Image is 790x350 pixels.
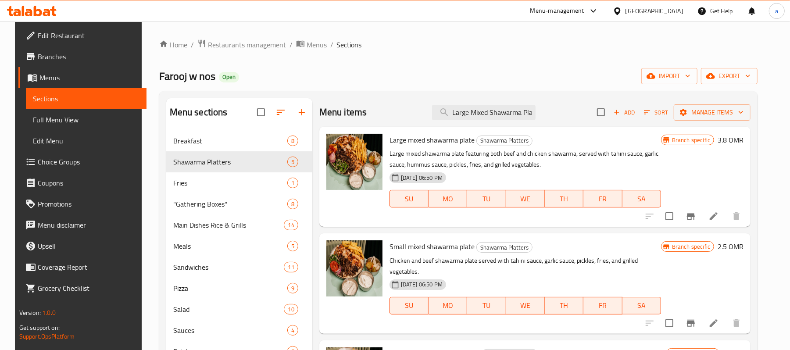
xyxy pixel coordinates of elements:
[38,30,140,41] span: Edit Restaurant
[38,262,140,272] span: Coverage Report
[337,39,362,50] span: Sections
[166,236,312,257] div: Meals5
[638,106,674,119] span: Sort items
[506,297,545,314] button: WE
[166,257,312,278] div: Sandwiches11
[39,72,140,83] span: Menus
[548,193,580,205] span: TH
[622,190,661,207] button: SA
[18,151,147,172] a: Choice Groups
[166,151,312,172] div: Shawarma Platters5
[680,313,701,334] button: Branch-specific-item
[510,193,541,205] span: WE
[219,72,239,82] div: Open
[641,68,697,84] button: import
[173,241,287,251] span: Meals
[19,331,75,342] a: Support.OpsPlatform
[38,241,140,251] span: Upsell
[592,103,610,121] span: Select section
[288,179,298,187] span: 1
[288,284,298,293] span: 9
[173,178,287,188] div: Fries
[284,220,298,230] div: items
[393,299,425,312] span: SU
[288,200,298,208] span: 8
[287,325,298,336] div: items
[718,240,744,253] h6: 2.5 OMR
[467,190,506,207] button: TU
[170,106,228,119] h2: Menu sections
[287,199,298,209] div: items
[166,214,312,236] div: Main Dishes Rice & Grills14
[284,305,297,314] span: 10
[330,39,333,50] li: /
[33,93,140,104] span: Sections
[159,39,758,50] nav: breadcrumb
[668,136,714,144] span: Branch specific
[287,157,298,167] div: items
[467,297,506,314] button: TU
[270,102,291,123] span: Sort sections
[197,39,286,50] a: Restaurants management
[26,130,147,151] a: Edit Menu
[701,68,758,84] button: export
[471,299,502,312] span: TU
[432,299,464,312] span: MO
[393,193,425,205] span: SU
[284,221,297,229] span: 14
[173,325,287,336] span: Sauces
[166,278,312,299] div: Pizza9
[38,220,140,230] span: Menu disclaimer
[587,193,618,205] span: FR
[390,255,661,277] p: Chicken and beef shawarma plate served with tahini sauce, garlic sauce, pickles, fries, and grill...
[626,193,658,205] span: SA
[477,136,532,146] span: Shawarma Platters
[18,25,147,46] a: Edit Restaurant
[583,297,622,314] button: FR
[390,297,429,314] button: SU
[284,304,298,314] div: items
[288,158,298,166] span: 5
[173,262,284,272] span: Sandwiches
[583,190,622,207] button: FR
[287,178,298,188] div: items
[252,103,270,121] span: Select all sections
[326,240,382,296] img: Small mixed shawarma plate
[587,299,618,312] span: FR
[708,318,719,329] a: Edit menu item
[642,106,670,119] button: Sort
[648,71,690,82] span: import
[660,314,679,332] span: Select to update
[18,172,147,193] a: Coupons
[477,243,532,253] span: Shawarma Platters
[674,104,751,121] button: Manage items
[38,157,140,167] span: Choice Groups
[219,73,239,81] span: Open
[296,39,327,50] a: Menus
[319,106,367,119] h2: Menu items
[545,190,583,207] button: TH
[18,278,147,299] a: Grocery Checklist
[708,71,751,82] span: export
[42,307,56,318] span: 1.0.0
[288,326,298,335] span: 4
[173,157,287,167] div: Shawarma Platters
[476,242,533,253] div: Shawarma Platters
[626,6,683,16] div: [GEOGRAPHIC_DATA]
[38,51,140,62] span: Branches
[726,313,747,334] button: delete
[166,193,312,214] div: "Gathering Boxes"8
[19,322,60,333] span: Get support on:
[288,242,298,250] span: 5
[173,283,287,293] span: Pizza
[33,136,140,146] span: Edit Menu
[166,299,312,320] div: Salad10
[173,304,284,314] span: Salad
[432,105,536,120] input: search
[510,299,541,312] span: WE
[166,320,312,341] div: Sauces4
[166,172,312,193] div: Fries1
[290,39,293,50] li: /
